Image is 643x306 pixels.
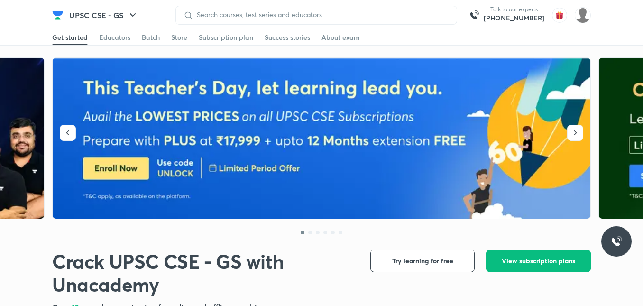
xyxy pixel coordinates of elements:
a: Get started [52,30,88,45]
img: call-us [465,6,484,25]
div: Subscription plan [199,33,253,42]
div: Educators [99,33,130,42]
div: Store [171,33,187,42]
img: Company Logo [52,9,64,21]
p: Talk to our experts [484,6,544,13]
a: Educators [99,30,130,45]
img: Yuvraj M [575,7,591,23]
div: Batch [142,33,160,42]
button: View subscription plans [486,250,591,272]
div: Get started [52,33,88,42]
input: Search courses, test series and educators [193,11,449,19]
a: Subscription plan [199,30,253,45]
img: ttu [611,236,622,247]
span: Try learning for free [392,256,453,266]
button: UPSC CSE - GS [64,6,144,25]
a: Batch [142,30,160,45]
h1: Crack UPSC CSE - GS with Unacademy [52,250,355,296]
a: Store [171,30,187,45]
img: avatar [552,8,567,23]
div: About exam [321,33,360,42]
a: Success stories [265,30,310,45]
button: Try learning for free [370,250,475,272]
span: View subscription plans [502,256,575,266]
a: About exam [321,30,360,45]
a: [PHONE_NUMBER] [484,13,544,23]
div: Success stories [265,33,310,42]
